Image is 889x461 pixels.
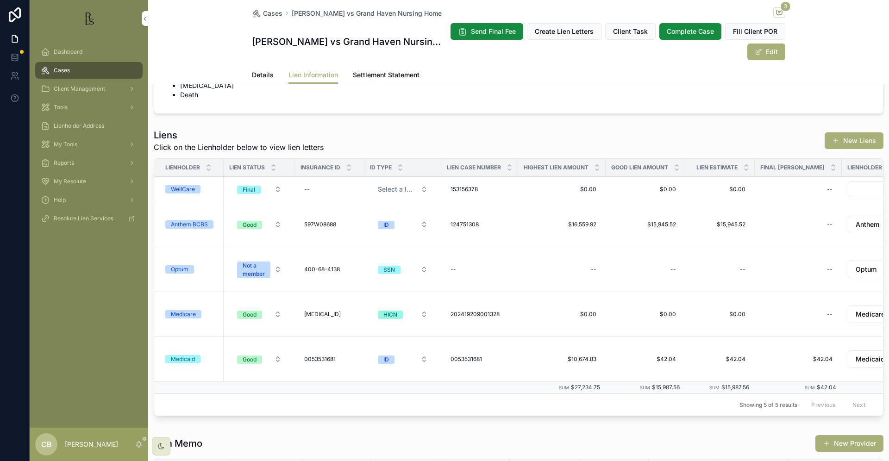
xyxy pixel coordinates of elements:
[304,221,336,228] span: 597W08688
[35,99,143,116] a: Tools
[370,261,435,278] button: Select Button
[383,311,397,319] div: HICN
[35,210,143,227] a: Resolute Lien Services
[652,384,680,391] span: $15,987.56
[733,27,777,36] span: Fill Client POR
[353,67,419,85] a: Settlement Statement
[154,437,202,450] h1: Lien Memo
[383,266,395,274] div: SSN
[527,23,601,40] button: Create Lien Letters
[764,355,833,363] span: $42.04
[691,182,749,197] a: $0.00
[230,181,289,198] button: Select Button
[370,351,435,368] button: Select Button
[451,266,456,273] div: --
[527,311,596,318] span: $0.00
[451,221,479,228] span: 124751308
[591,266,596,273] div: --
[370,306,435,323] button: Select Button
[451,355,482,363] span: 0053531681
[154,129,324,142] h1: Liens
[611,307,680,322] a: $0.00
[288,70,338,80] span: Lien Information
[54,141,77,148] span: My Tools
[229,216,289,233] a: Select Button
[165,310,218,318] a: Medicare
[471,27,516,36] span: Send Final Fee
[301,262,359,277] a: 400-68-4138
[447,182,513,197] a: 153156378
[571,384,600,391] span: $27,234.75
[524,164,588,171] span: Highest Lien Amount
[827,266,833,273] div: --
[611,352,680,367] a: $42.04
[709,385,720,390] small: Sum
[725,23,785,40] button: Fill Client POR
[243,262,265,278] div: Not a member
[695,311,745,318] span: $0.00
[760,262,836,277] a: --
[54,215,113,222] span: Resolute Lien Services
[35,118,143,134] a: Lienholder Address
[288,67,338,84] a: Lien Information
[747,44,785,60] button: Edit
[611,182,680,197] a: $0.00
[41,439,52,450] span: CB
[695,355,745,363] span: $42.04
[54,159,74,167] span: Reports
[54,48,82,56] span: Dashboard
[817,384,836,391] span: $42.04
[378,185,417,194] span: Select a ID Type
[527,355,596,363] span: $10,674.83
[263,9,282,18] span: Cases
[370,350,436,368] a: Select Button
[739,401,797,409] span: Showing 5 of 5 results
[54,122,104,130] span: Lienholder Address
[856,265,876,274] span: Optum
[447,307,513,322] a: 202419209001328
[383,355,389,364] div: ID
[171,220,208,229] div: Anthem BCBS
[451,23,523,40] button: Send Final Fee
[65,440,118,449] p: [PERSON_NAME]
[304,355,336,363] span: 0053531681
[825,132,883,149] button: New Liens
[524,217,600,232] a: $16,559.92
[760,352,836,367] a: $42.04
[243,355,257,364] div: Good
[695,221,745,228] span: $15,945.52
[451,186,478,193] span: 153156378
[615,355,676,363] span: $42.04
[760,164,825,171] span: Final [PERSON_NAME]
[35,155,143,171] a: Reports
[721,384,749,391] span: $15,987.56
[230,306,289,323] button: Select Button
[243,221,257,229] div: Good
[527,221,596,228] span: $16,559.92
[370,181,436,198] a: Select Button
[35,192,143,208] a: Help
[54,104,68,111] span: Tools
[54,85,105,93] span: Client Management
[304,266,340,273] span: 400-68-4138
[611,164,668,171] span: Good Lien Amount
[640,385,650,390] small: Sum
[304,186,310,193] div: --
[447,164,501,171] span: Lien Case Number
[805,385,815,390] small: Sum
[781,2,790,11] span: 3
[180,90,337,100] li: Death
[292,9,442,18] a: [PERSON_NAME] vs Grand Haven Nursing Home
[691,307,749,322] a: $0.00
[615,311,676,318] span: $0.00
[301,164,340,171] span: Insurance ID
[301,182,359,197] a: --
[165,265,218,274] a: Optum
[856,220,879,229] span: Anthem
[524,307,600,322] a: $0.00
[370,216,435,233] button: Select Button
[252,35,443,48] h1: [PERSON_NAME] vs Grand Haven Nursing Home
[171,185,195,193] div: WellCare
[447,217,513,232] a: 124751308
